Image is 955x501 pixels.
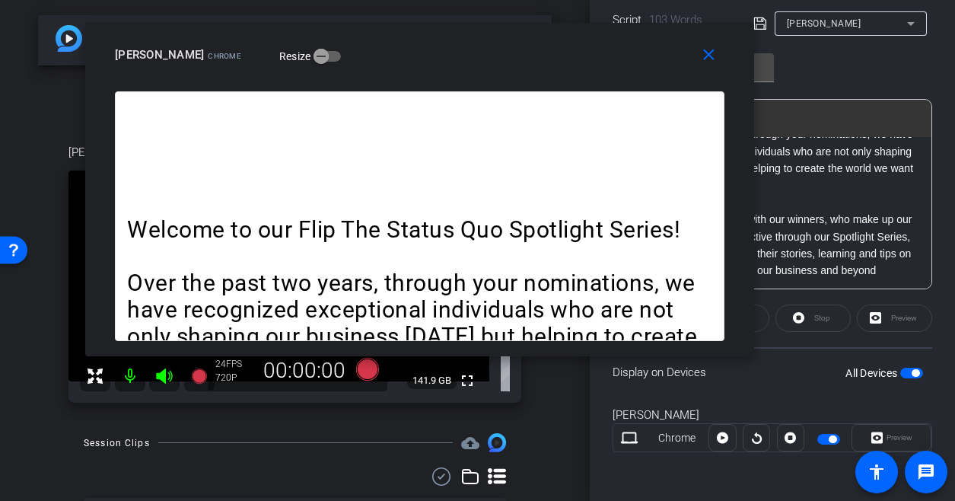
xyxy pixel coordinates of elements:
span: [PERSON_NAME] [787,18,861,29]
p: Over the past two years, through your nominations, we have recognized exceptional individuals who... [127,270,712,376]
img: app-logo [56,25,177,52]
mat-icon: settings [82,185,103,203]
label: Resize [279,49,314,64]
div: Session Clips [84,436,150,451]
p: Over the past two years, through your nominations, we have recognized exceptional individuals who... [629,126,916,194]
mat-icon: accessibility [867,463,886,481]
p: Welcome to our Flip The Status Quo Spotlight Series! [127,216,712,243]
mat-icon: close [699,46,718,65]
span: Chrome [208,52,241,60]
div: 24 [215,358,253,370]
div: Script [613,11,732,29]
div: Display on Devices [613,347,932,397]
span: [PERSON_NAME] [115,48,204,62]
mat-icon: message [917,463,935,481]
span: 141.9 GB [407,372,457,390]
span: [PERSON_NAME] [68,144,155,161]
div: Chrome [645,430,709,446]
img: Session clips [488,433,506,452]
span: Destinations for your clips [461,434,479,452]
label: All Devices [845,365,900,381]
p: We are checking back in with our winners, who make up our Flip The Status Quo Collective through ... [629,211,916,279]
mat-icon: fullscreen [458,372,476,390]
div: 720P [215,372,253,384]
span: FPS [226,359,242,369]
mat-icon: cloud_upload [461,434,479,452]
div: 00:00:00 [253,358,355,384]
div: [PERSON_NAME] [613,407,932,424]
span: 103 Words [649,13,702,27]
